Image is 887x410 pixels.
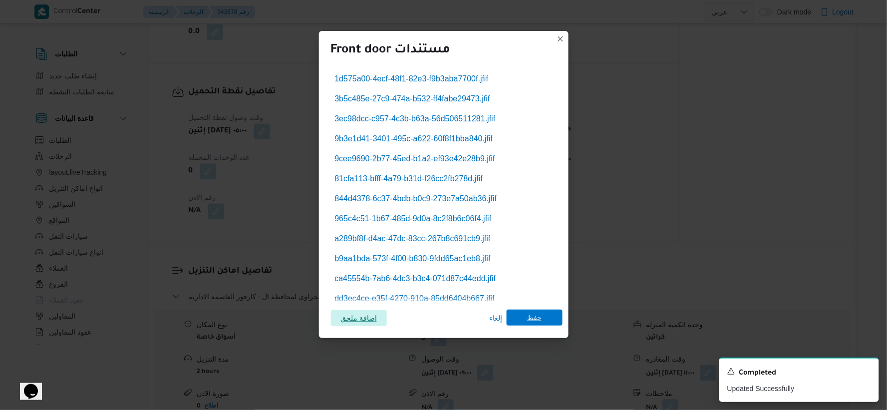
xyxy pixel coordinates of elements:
[335,253,491,265] span: b9aa1bda-573f-4f00-b830-9fdd65ac1eb8.jfif
[10,370,42,400] iframe: chat widget
[331,91,541,107] button: 3b5c485e-27c9-474a-b532-ff4fabe29473.jfif
[335,133,493,145] span: 9b3e1d41-3401-495c-a622-60f8f1bba840.jfif
[331,271,541,287] button: ca45554b-7ab6-4dc3-b3c4-071d87c44edd.jfif
[331,151,541,167] button: 9cee9690-2b77-45ed-b1a2-ef93e42e28b9.jfif
[727,384,871,394] p: Updated Successfully
[331,310,387,326] button: اضافة ملحق
[331,291,541,307] button: dd3ec4ce-e35f-4270-910a-85dd6404b667.jfif
[335,113,496,125] span: 3ec98dcc-c957-4c3b-b63a-56d506511281.jfif
[486,310,507,326] button: إلغاء
[335,73,489,85] span: 1d575a00-4ecf-48f1-82e3-f9b3aba7700f.jfif
[331,211,541,227] button: 965c4c51-1b67-485d-9d0a-8c2f8b6c06f4.jfif
[490,312,503,324] span: إلغاء
[331,131,541,147] button: 9b3e1d41-3401-495c-a622-60f8f1bba840.jfif
[331,191,541,207] button: 844d4378-6c37-4bdb-b0c9-273e7a50ab36.jfif
[727,367,871,380] div: Notification
[335,213,492,225] span: 965c4c51-1b67-485d-9d0a-8c2f8b6c06f4.jfif
[555,33,567,45] button: Closes this modal window
[335,233,491,245] span: a289bf8f-d4ac-47dc-83cc-267b8c691cb9.jfif
[335,193,497,205] span: 844d4378-6c37-4bdb-b0c9-273e7a50ab36.jfif
[335,93,490,105] span: 3b5c485e-27c9-474a-b532-ff4fabe29473.jfif
[331,71,541,87] button: 1d575a00-4ecf-48f1-82e3-f9b3aba7700f.jfif
[335,153,495,165] span: 9cee9690-2b77-45ed-b1a2-ef93e42e28b9.jfif
[331,111,541,127] button: 3ec98dcc-c957-4c3b-b63a-56d506511281.jfif
[507,310,563,326] button: حفظ
[331,171,541,187] button: 81cfa113-bfff-4a79-b31d-f26cc2fb278d.jfif
[331,231,541,247] button: a289bf8f-d4ac-47dc-83cc-267b8c691cb9.jfif
[527,310,542,326] span: حفظ
[335,293,495,305] span: dd3ec4ce-e35f-4270-910a-85dd6404b667.jfif
[340,310,377,326] span: اضافة ملحق
[335,173,483,185] span: 81cfa113-bfff-4a79-b31d-f26cc2fb278d.jfif
[331,251,541,267] button: b9aa1bda-573f-4f00-b830-9fdd65ac1eb8.jfif
[739,368,777,380] span: Completed
[335,273,496,285] span: ca45554b-7ab6-4dc3-b3c4-071d87c44edd.jfif
[331,43,451,59] div: Front door مستندات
